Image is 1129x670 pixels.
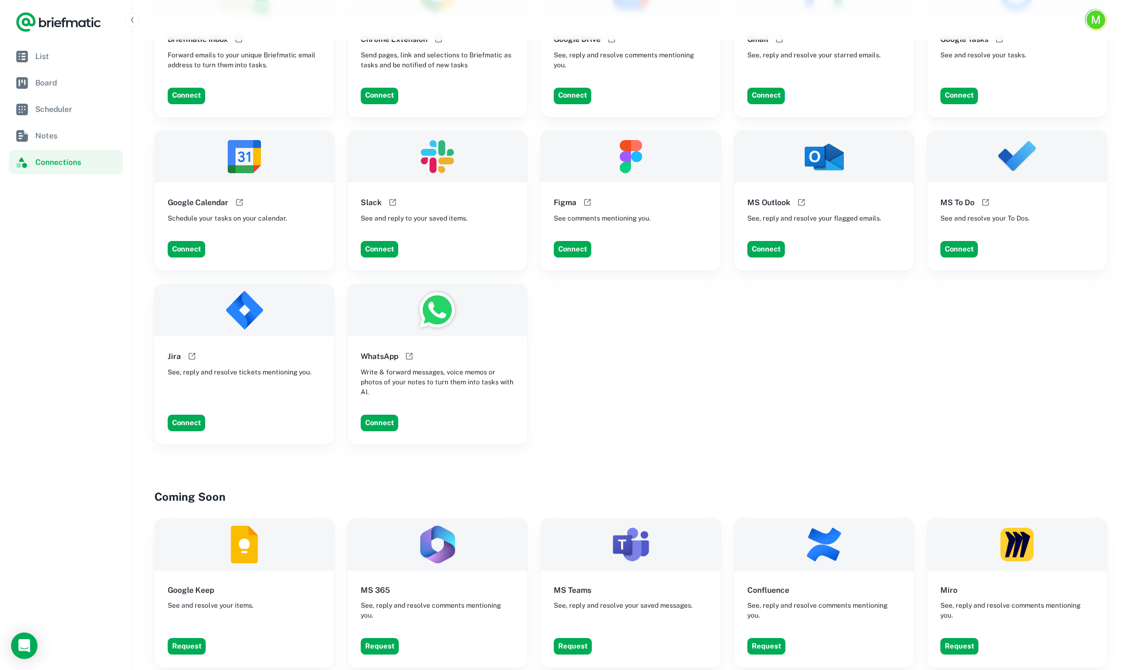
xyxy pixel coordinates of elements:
[11,633,38,659] div: Open Intercom Messenger
[386,196,399,209] button: Open help documentation
[1087,10,1105,29] div: M
[361,88,398,104] button: Connect
[35,130,119,142] span: Notes
[734,518,914,571] img: Confluence
[747,638,785,655] button: Request
[168,350,181,362] h6: Jira
[9,150,123,174] a: Connections
[9,71,123,95] a: Board
[9,44,123,68] a: List
[541,131,720,183] img: Figma
[347,131,527,183] img: Slack
[554,584,591,596] h6: MS Teams
[554,241,591,258] button: Connect
[581,196,594,209] button: Open help documentation
[168,638,206,655] button: Request
[347,284,527,336] img: WhatsApp
[361,367,514,397] span: Write & forward messages, voice memos or photos of your notes to turn them into tasks with AI.
[554,601,693,610] span: See, reply and resolve your saved messages.
[927,518,1107,571] img: Miro
[747,50,881,60] span: See, reply and resolve your starred emails.
[927,131,1107,183] img: MS To Do
[168,415,205,431] button: Connect
[168,601,254,610] span: See and resolve your items.
[940,584,957,596] h6: Miro
[168,367,312,377] span: See, reply and resolve tickets mentioning you.
[554,196,576,208] h6: Figma
[361,601,514,620] span: See, reply and resolve comments mentioning you.
[554,88,591,104] button: Connect
[35,50,119,62] span: List
[940,241,978,258] button: Connect
[554,213,651,223] span: See comments mentioning you.
[940,50,1026,60] span: See and resolve your tasks.
[403,350,416,363] button: Open help documentation
[361,350,398,362] h6: WhatsApp
[154,518,334,571] img: Google Keep
[1085,9,1107,31] button: Account button
[185,350,199,363] button: Open help documentation
[35,156,119,168] span: Connections
[168,584,214,596] h6: Google Keep
[15,11,101,33] a: Logo
[940,213,1030,223] span: See and resolve your To Dos.
[361,584,390,596] h6: MS 365
[979,196,992,209] button: Open help documentation
[168,196,228,208] h6: Google Calendar
[361,196,382,208] h6: Slack
[168,50,321,70] span: Forward emails to your unique Briefmatic email address to turn them into tasks.
[168,213,287,223] span: Schedule your tasks on your calendar.
[747,241,785,258] button: Connect
[940,88,978,104] button: Connect
[361,638,399,655] button: Request
[361,50,514,70] span: Send pages, link and selections to Briefmatic as tasks and be notified of new tasks
[361,241,398,258] button: Connect
[361,213,468,223] span: See and reply to your saved items.
[35,77,119,89] span: Board
[168,241,205,258] button: Connect
[347,518,527,571] img: MS 365
[940,601,1094,620] span: See, reply and resolve comments mentioning you.
[554,638,592,655] button: Request
[154,131,334,183] img: Google Calendar
[747,601,901,620] span: See, reply and resolve comments mentioning you.
[940,196,975,208] h6: MS To Do
[9,124,123,148] a: Notes
[233,196,246,209] button: Open help documentation
[154,284,334,336] img: Jira
[940,638,978,655] button: Request
[9,97,123,121] a: Scheduler
[747,88,785,104] button: Connect
[541,518,720,571] img: MS Teams
[168,88,205,104] button: Connect
[795,196,808,209] button: Open help documentation
[154,489,1107,505] h4: Coming Soon
[747,584,789,596] h6: Confluence
[361,415,398,431] button: Connect
[747,213,881,223] span: See, reply and resolve your flagged emails.
[747,196,790,208] h6: MS Outlook
[734,131,914,183] img: MS Outlook
[35,103,119,115] span: Scheduler
[554,50,707,70] span: See, reply and resolve comments mentioning you.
